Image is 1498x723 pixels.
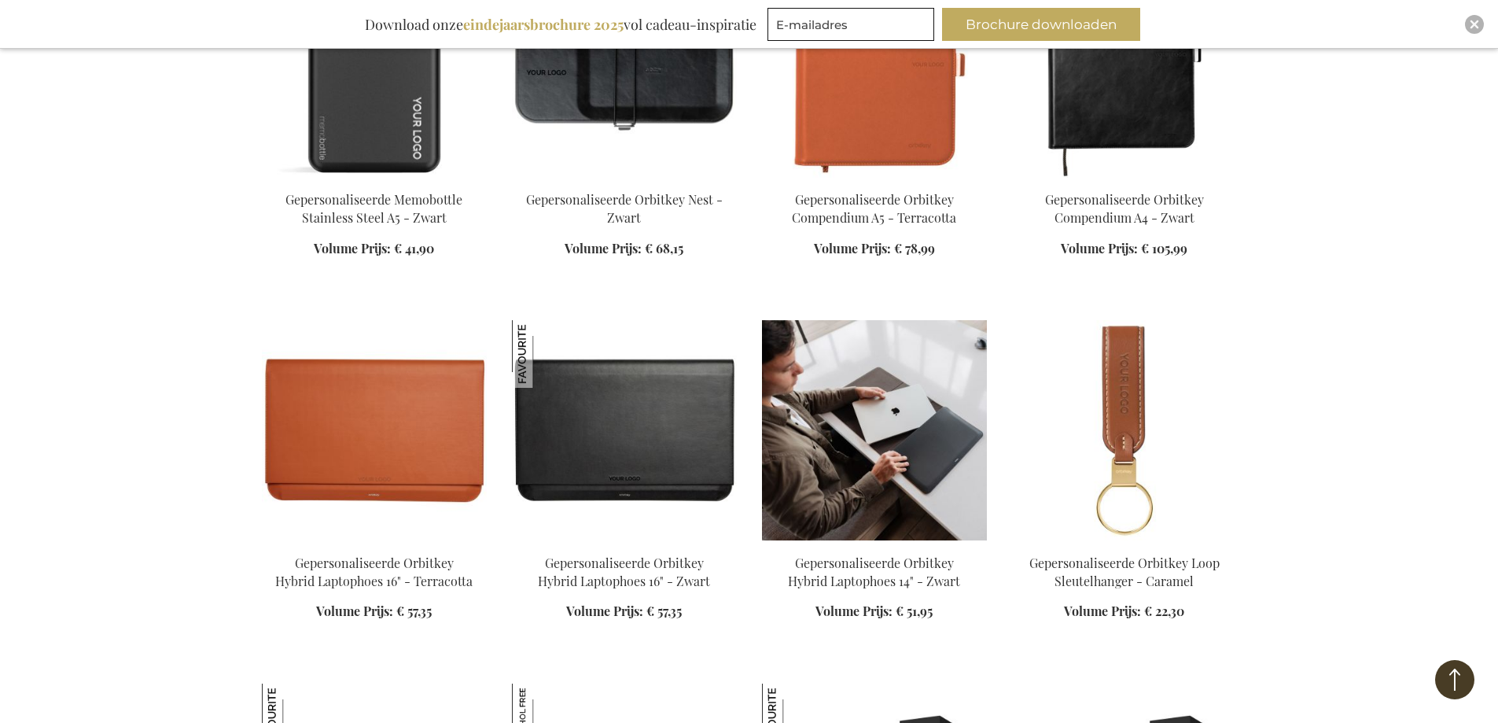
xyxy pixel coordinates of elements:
span: € 78,99 [894,240,935,256]
a: Personalised Orbitkey Loop Keychain - Caramel [1012,534,1237,549]
a: Gepersonaliseerde Orbitkey Compendium A4 - Zwart [1045,191,1204,226]
a: Gepersonaliseerde Orbitkey Compendium A5 - Terracotta [792,191,956,226]
span: Volume Prijs: [814,240,891,256]
span: € 57,35 [646,603,682,619]
a: Volume Prijs: € 68,15 [565,240,683,258]
div: Close [1465,15,1484,34]
span: € 68,15 [645,240,683,256]
b: eindejaarsbrochure 2025 [463,15,624,34]
a: Personalised Orbitkey Compendium A4 - Black [1012,172,1237,186]
img: Gepersonaliseerde Orbitkey Hybrid Laptophoes 16" - Zwart [512,320,580,388]
a: Personalised Orbitkey Hybrid Laptop Sleeve 16" - Black Gepersonaliseerde Orbitkey Hybrid Laptopho... [512,534,737,549]
div: Download onze vol cadeau-inspiratie [358,8,764,41]
a: Gepersonaliseerde Orbitkey Hybrid Laptophoes 16" - Zwart [538,555,710,589]
a: Gepersonaliseerde Memobottle Stainless Steel A5 - Zwart [262,172,487,186]
span: € 57,35 [396,603,432,619]
span: Volume Prijs: [566,603,643,619]
a: Personalised Orbitkey Nest - Black [512,172,737,186]
a: Personalised Orbitkey Hybrid Laptop Sleeve 16" - Terracotta [262,534,487,549]
span: Volume Prijs: [314,240,391,256]
a: Volume Prijs: € 22,30 [1064,603,1184,621]
form: marketing offers and promotions [767,8,939,46]
span: € 22,30 [1144,603,1184,619]
a: Volume Prijs: € 57,35 [566,603,682,621]
a: Volume Prijs: € 105,99 [1061,240,1187,258]
span: € 41,90 [394,240,434,256]
img: Personalised Orbitkey Loop Keychain - Caramel [1012,320,1237,540]
a: Gepersonaliseerde Orbitkey Hybrid Laptophoes 16" - Terracotta [275,555,473,589]
img: Gepersonaliseerde Orbitkey Hybrid Laptophoes 14 [762,320,987,540]
button: Brochure downloaden [942,8,1140,41]
a: Gepersonaliseerde Orbitkey Nest - Zwart [526,191,723,226]
a: Volume Prijs: € 78,99 [814,240,935,258]
a: Gepersonaliseerde Orbitkey Loop Sleutelhanger - Caramel [1029,555,1220,589]
span: Volume Prijs: [1064,603,1141,619]
span: Volume Prijs: [316,603,393,619]
a: Volume Prijs: € 57,35 [316,603,432,621]
span: € 105,99 [1141,240,1187,256]
img: Personalised Orbitkey Hybrid Laptop Sleeve 16" - Black [512,320,737,540]
span: Volume Prijs: [1061,240,1138,256]
img: Personalised Orbitkey Hybrid Laptop Sleeve 16" - Terracotta [262,320,487,540]
input: E-mailadres [767,8,934,41]
a: Volume Prijs: € 41,90 [314,240,434,258]
a: Gepersonaliseerde Orbitkey Compendium A5 - Terracotta [762,172,987,186]
a: Gepersonaliseerde Memobottle Stainless Steel A5 - Zwart [285,191,462,226]
span: Volume Prijs: [565,240,642,256]
img: Close [1470,20,1479,29]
